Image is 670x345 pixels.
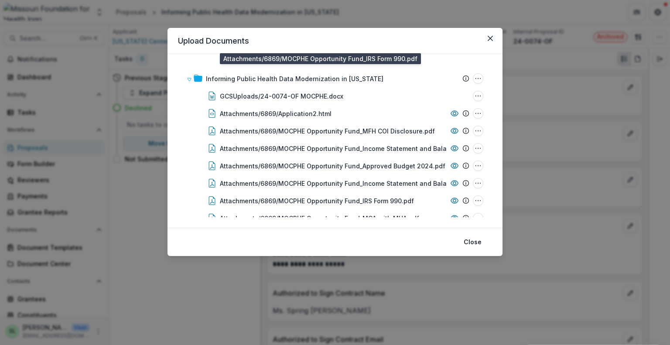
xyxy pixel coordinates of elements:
div: Attachments/6869/MOCPHE Opportunity Fund_IRS Form 990.pdf [220,196,414,205]
button: GCSUploads/24-0074-OF MOCPHE.docx Options [473,91,483,101]
button: Close [483,31,497,45]
div: Attachments/6869/MOCPHE Opportunity Fund_Approved Budget 2024.pdfAttachments/6869/MOCPHE Opportun... [183,157,487,174]
div: Attachments/6869/MOCPHE Opportunity Fund_Approved Budget 2024.pdf [220,161,445,171]
div: Attachments/6869/MOCPHE Opportunity Fund_IRS Form 990.pdfAttachments/6869/MOCPHE Opportunity Fund... [183,192,487,209]
button: Attachments/6869/Application2.html Options [473,108,483,119]
button: Informing Public Health Data Modernization in Missouri Options [473,73,483,84]
button: Close [458,235,487,249]
div: GCSUploads/24-0074-OF MOCPHE.docx [220,92,343,101]
div: Attachments/6869/MOCPHE Opportunity Fund_MOA with MHA.pdf [220,214,419,223]
button: Attachments/6869/MOCPHE Opportunity Fund_Approved Budget 2024.pdf Options [473,161,483,171]
div: Attachments/6869/Application2.htmlAttachments/6869/Application2.html Options [183,105,487,122]
button: Attachments/6869/MOCPHE Opportunity Fund_IRS Form 990.pdf Options [473,195,483,206]
div: Attachments/6869/MOCPHE Opportunity Fund_Income Statement and Balance Sheet YTD 2024.pdfAttachmen... [183,140,487,157]
button: Attachments/6869/MOCPHE Opportunity Fund_MFH COI Disclosure.pdf Options [473,126,483,136]
button: Attachments/6869/MOCPHE Opportunity Fund_MOA with MHA.pdf Options [473,213,483,223]
div: Informing Public Health Data Modernization in [US_STATE] [206,74,383,83]
div: Informing Public Health Data Modernization in [US_STATE]Informing Public Health Data Modernizatio... [183,70,487,87]
div: Attachments/6869/MOCPHE Opportunity Fund_Income Statement and Balance Sheet YTD 2024.pdf [220,144,508,153]
div: Attachments/6869/MOCPHE Opportunity Fund_MFH COI Disclosure.pdfAttachments/6869/MOCPHE Opportunit... [183,122,487,140]
div: Attachments/6869/MOCPHE Opportunity Fund_MFH COI Disclosure.pdf [220,126,435,136]
button: Attachments/6869/MOCPHE Opportunity Fund_Income Statement and Balance Sheet 2023.pdf Options [473,178,483,188]
button: Attachments/6869/MOCPHE Opportunity Fund_Income Statement and Balance Sheet YTD 2024.pdf Options [473,143,483,154]
header: Upload Documents [167,28,502,54]
div: GCSUploads/24-0074-OF MOCPHE.docxGCSUploads/24-0074-OF MOCPHE.docx Options [183,87,487,105]
div: Attachments/6869/MOCPHE Opportunity Fund_MOA with MHA.pdfAttachments/6869/MOCPHE Opportunity Fund... [183,209,487,227]
div: Attachments/6869/MOCPHE Opportunity Fund_Income Statement and Balance Sheet 2023.pdf [220,179,507,188]
div: Attachments/6869/Application2.html [220,109,332,118]
div: Attachments/6869/MOCPHE Opportunity Fund_Income Statement and Balance Sheet 2023.pdfAttachments/6... [183,174,487,192]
